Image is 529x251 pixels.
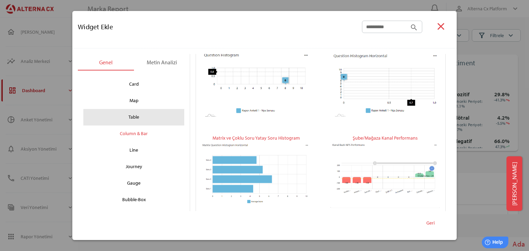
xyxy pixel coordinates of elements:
[330,142,440,208] img: BranchNpsPerformanceChart.png
[196,40,317,124] button: Soru Histogram
[89,95,179,106] div: Map
[507,156,522,211] button: [PERSON_NAME]
[89,145,179,156] div: Line
[201,50,311,120] img: QuestionHistogramColumnChart.png
[325,132,445,212] button: Şube/Mağaza Kanal Performans
[421,217,440,229] button: Geri
[147,55,177,69] div: Metin Analizi
[212,134,300,142] div: Matrix ve Çoklu Soru Yatay Soru Histogram
[99,55,113,69] div: Genel
[89,128,179,139] div: Column & Bar
[89,194,179,205] div: Bubble-Box
[426,218,435,228] span: Geri
[201,142,311,207] img: QuestionMatrixAndMultipleQuestionHistogramHorizontalColumnChart.png
[196,132,317,210] button: Matrix ve Çoklu Soru Yatay Soru Histogram
[89,79,179,90] div: Card
[89,161,179,172] div: Journey
[353,134,418,142] div: Şube/Mağaza Kanal Performans
[410,23,418,32] i: search
[89,112,179,123] div: Table
[89,178,179,189] div: Gauge
[78,21,351,32] div: Widget Ekle
[330,50,440,120] img: QuestionHistogramHorizontalColumnChart.png
[435,21,447,32] i: close
[325,40,445,124] button: [PERSON_NAME] Histogram
[511,162,518,205] span: [PERSON_NAME]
